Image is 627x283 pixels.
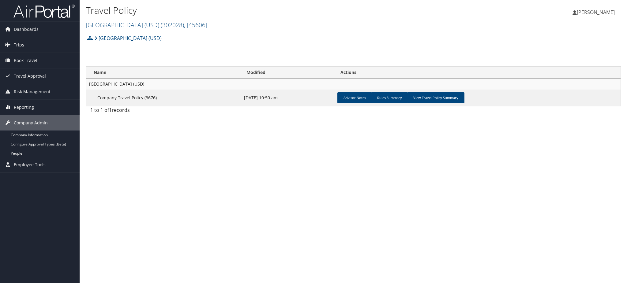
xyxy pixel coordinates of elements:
[573,3,621,21] a: [PERSON_NAME]
[94,32,162,44] a: [GEOGRAPHIC_DATA] (USD)
[86,90,241,106] td: Company Travel Policy (3676)
[407,92,464,103] a: View Travel Policy Summary
[14,37,24,53] span: Trips
[86,21,207,29] a: [GEOGRAPHIC_DATA] (USD)
[14,115,48,130] span: Company Admin
[14,84,51,99] span: Risk Management
[371,92,408,103] a: Rules Summary
[337,92,372,103] a: Advisor Notes
[14,100,34,115] span: Reporting
[14,68,46,84] span: Travel Approval
[86,4,442,17] h1: Travel Policy
[86,67,241,79] th: Name: activate to sort column ascending
[241,90,335,106] td: [DATE] 10:50 am
[90,106,215,117] div: 1 to 1 of records
[577,9,615,16] span: [PERSON_NAME]
[14,53,37,68] span: Book Travel
[86,79,621,90] td: [GEOGRAPHIC_DATA] (USD)
[14,157,46,172] span: Employee Tools
[14,22,39,37] span: Dashboards
[184,21,207,29] span: , [ 45606 ]
[161,21,184,29] span: ( 302028 )
[109,107,112,113] span: 1
[241,67,335,79] th: Modified: activate to sort column ascending
[13,4,75,18] img: airportal-logo.png
[335,67,621,79] th: Actions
